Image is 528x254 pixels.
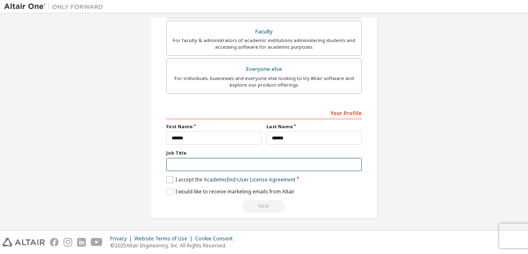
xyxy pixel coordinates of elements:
img: linkedin.svg [77,238,86,247]
img: facebook.svg [50,238,59,247]
img: youtube.svg [91,238,103,247]
div: Everyone else [172,63,356,75]
div: Your Profile [166,106,362,119]
div: For individuals, businesses and everyone else looking to try Altair software and explore our prod... [172,75,356,88]
div: Faculty [172,26,356,38]
label: First Name [166,123,262,130]
a: Academic End-User License Agreement [204,176,295,183]
div: Read and acccept EULA to continue [166,200,362,212]
div: Website Terms of Use [134,235,195,242]
div: Privacy [110,235,134,242]
div: For faculty & administrators of academic institutions administering students and accessing softwa... [172,37,356,50]
img: instagram.svg [64,238,72,247]
label: Job Title [166,150,362,156]
div: Cookie Consent [195,235,238,242]
img: Altair One [4,2,107,11]
p: © 2025 Altair Engineering, Inc. All Rights Reserved. [110,242,238,249]
label: I accept the [166,176,295,183]
img: altair_logo.svg [2,238,45,247]
label: I would like to receive marketing emails from Altair [166,188,295,195]
label: Last Name [266,123,362,130]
